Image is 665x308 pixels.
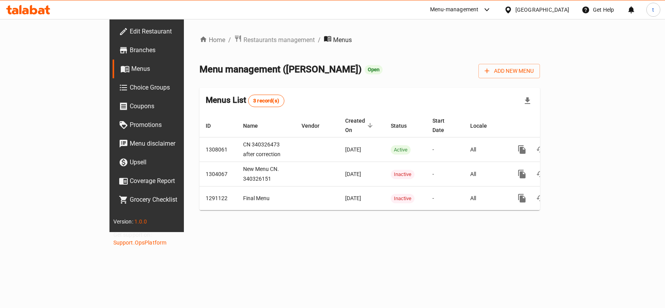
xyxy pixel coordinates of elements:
span: Menu management ( [PERSON_NAME] ) [199,64,362,75]
span: ID [206,121,221,130]
a: Menus [113,60,220,78]
span: Inactive [391,194,415,203]
a: Promotions [113,116,220,134]
li: / [228,35,231,45]
span: Promotions [130,120,214,130]
span: Get support on: [113,232,152,238]
span: [DATE] [345,146,361,153]
span: Branches [130,46,214,55]
span: Open [365,66,383,73]
span: t [652,5,654,14]
div: Export file [518,92,537,110]
span: Created On [345,116,375,135]
td: Final Menu [237,187,295,210]
a: Branches [113,41,220,60]
span: [DATE] [345,195,361,201]
span: 1.0.0 [134,218,147,225]
span: Menu disclaimer [130,139,214,148]
div: Menu-management [430,5,479,14]
button: Add New Menu [478,64,540,78]
span: Active [391,145,411,154]
span: Name [243,121,268,130]
span: Menus [131,64,214,74]
a: Upsell [113,153,220,172]
span: Version: [113,218,133,225]
span: Coverage Report [130,176,214,186]
button: more [513,165,531,183]
div: [GEOGRAPHIC_DATA] [515,5,569,14]
div: Open [365,65,383,74]
a: Edit Restaurant [113,22,220,41]
span: Upsell [130,158,214,167]
td: All [464,162,506,187]
div: Total records count [248,95,284,107]
span: Start Date [432,116,455,135]
a: Coverage Report [113,172,220,190]
button: more [513,189,531,208]
th: Actions [506,114,594,137]
nav: breadcrumb [199,35,540,45]
a: Restaurants management [234,35,315,45]
a: Coupons [113,97,220,116]
span: 3 record(s) [249,97,284,105]
span: Restaurants management [243,35,315,45]
a: Choice Groups [113,78,220,97]
td: New Menu CN. 340326151 [237,162,295,187]
a: Grocery Checklist [113,190,220,209]
h2: Menus List [206,94,284,107]
td: All [464,187,506,210]
span: Vendor [302,121,330,130]
span: Locale [470,121,497,130]
li: / [318,35,321,45]
span: Add New Menu [485,66,534,76]
button: Change Status [531,165,550,183]
span: Inactive [391,170,415,179]
table: enhanced table [199,114,594,210]
td: All [464,137,506,162]
span: Menus [333,35,352,45]
td: - [426,162,464,187]
td: CN 340326473 after correction [237,137,295,162]
td: - [426,187,464,210]
a: Support.OpsPlatform [113,239,167,246]
span: Grocery Checklist [130,195,214,204]
span: Status [391,121,417,130]
span: Coupons [130,102,214,111]
div: Active [391,145,411,155]
span: [DATE] [345,171,361,177]
button: more [513,140,531,159]
button: Change Status [531,189,550,208]
td: - [426,137,464,162]
button: Change Status [531,140,550,159]
a: Menu disclaimer [113,134,220,153]
span: Edit Restaurant [130,27,214,36]
span: Choice Groups [130,83,214,92]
